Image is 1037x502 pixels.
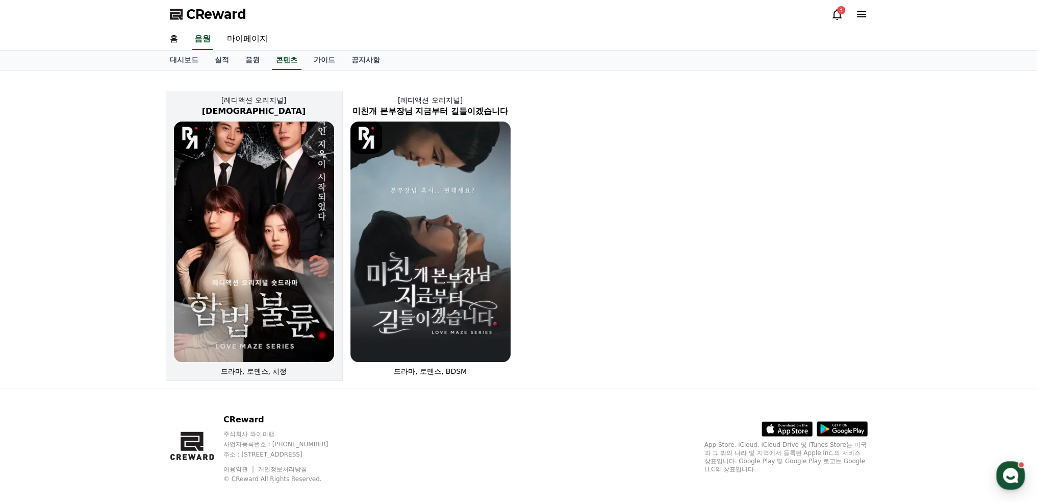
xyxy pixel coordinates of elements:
span: 홈 [32,339,38,347]
p: 사업자등록번호 : [PHONE_NUMBER] [223,440,348,448]
span: 드라마, 로맨스, BDSM [394,367,467,375]
img: 합법불륜 [174,122,334,362]
a: 개인정보처리방침 [258,466,307,473]
a: [레디액션 오리지널] [DEMOGRAPHIC_DATA] 합법불륜 [object Object] Logo 드라마, 로맨스, 치정 [166,87,342,385]
a: 실적 [207,51,237,70]
a: 홈 [162,29,186,50]
a: 음원 [192,29,213,50]
p: [레디액션 오리지널] [166,95,342,105]
a: [레디액션 오리지널] 미친개 본부장님 지금부터 길들이겠습니다 미친개 본부장님 지금부터 길들이겠습니다 [object Object] Logo 드라마, 로맨스, BDSM [342,87,519,385]
p: [레디액션 오리지널] [342,95,519,105]
a: 대화 [67,324,132,349]
a: 설정 [132,324,196,349]
span: 대화 [93,340,106,348]
p: 주소 : [STREET_ADDRESS] [223,450,348,459]
a: 가이드 [306,51,343,70]
h2: [DEMOGRAPHIC_DATA] [166,105,342,117]
a: 대시보드 [162,51,207,70]
div: 3 [837,6,845,14]
p: CReward [223,414,348,426]
p: App Store, iCloud, iCloud Drive 및 iTunes Store는 미국과 그 밖의 나라 및 지역에서 등록된 Apple Inc.의 서비스 상표입니다. Goo... [704,441,868,473]
a: CReward [170,6,246,22]
a: 음원 [237,51,268,70]
span: 드라마, 로맨스, 치정 [221,367,287,375]
a: 이용약관 [223,466,256,473]
span: CReward [186,6,246,22]
span: 설정 [158,339,170,347]
a: 마이페이지 [219,29,276,50]
img: [object Object] Logo [350,122,383,154]
img: 미친개 본부장님 지금부터 길들이겠습니다 [350,122,511,362]
h2: 미친개 본부장님 지금부터 길들이겠습니다 [342,105,519,117]
a: 공지사항 [343,51,388,70]
a: 3 [831,8,843,20]
a: 홈 [3,324,67,349]
p: © CReward All Rights Reserved. [223,475,348,483]
p: 주식회사 와이피랩 [223,430,348,438]
img: [object Object] Logo [174,122,206,154]
a: 콘텐츠 [272,51,301,70]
